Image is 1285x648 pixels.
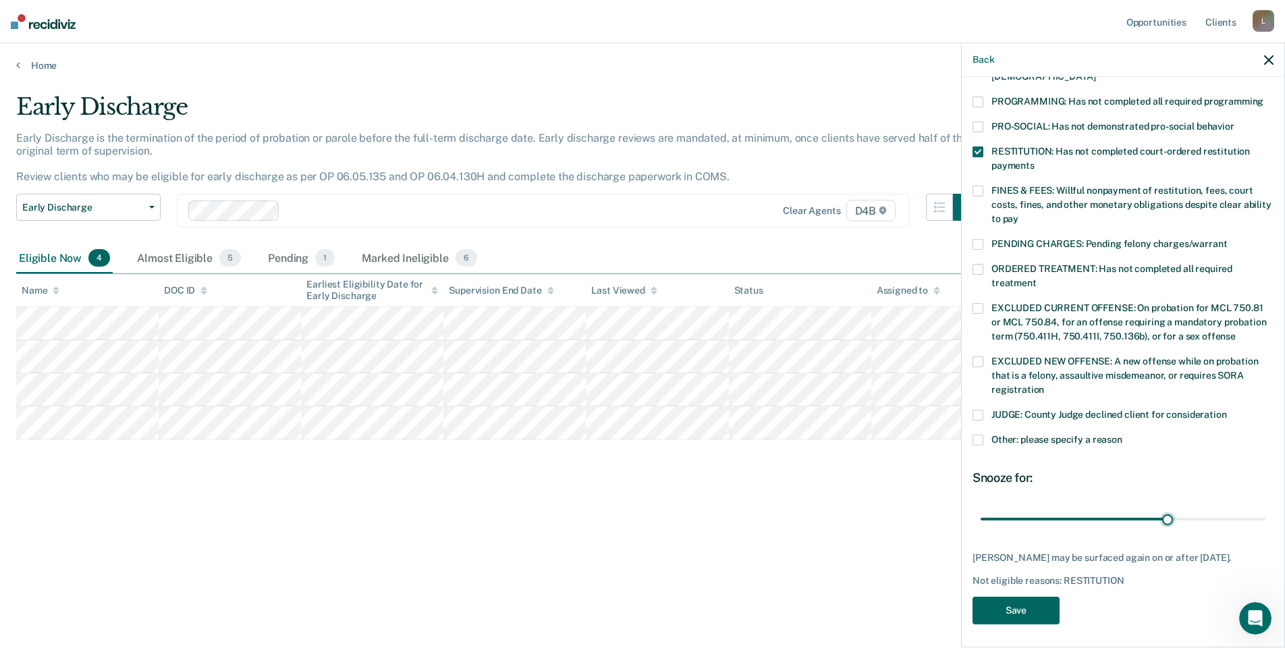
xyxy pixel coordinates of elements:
[973,575,1274,587] div: Not eligible reasons: RESTITUTION
[734,285,763,296] div: Status
[991,263,1232,288] span: ORDERED TREATMENT: Has not completed all required treatment
[877,285,940,296] div: Assigned to
[973,552,1274,564] div: [PERSON_NAME] may be surfaced again on or after [DATE].
[449,285,553,296] div: Supervision End Date
[991,146,1250,171] span: RESTITUTION: Has not completed court-ordered restitution payments
[973,54,994,65] button: Back
[456,249,477,267] span: 6
[991,121,1234,132] span: PRO-SOCIAL: Has not demonstrated pro-social behavior
[991,96,1263,107] span: PROGRAMMING: Has not completed all required programming
[22,285,59,296] div: Name
[16,132,975,184] p: Early Discharge is the termination of the period of probation or parole before the full-term disc...
[783,205,840,217] div: Clear agents
[22,202,144,213] span: Early Discharge
[991,302,1266,342] span: EXCLUDED CURRENT OFFENSE: On probation for MCL 750.81 or MCL 750.84, for an offense requiring a m...
[11,14,76,29] img: Recidiviz
[1239,602,1272,634] iframe: Intercom live chat
[164,285,207,296] div: DOC ID
[16,59,1269,72] a: Home
[16,244,113,273] div: Eligible Now
[991,356,1258,395] span: EXCLUDED NEW OFFENSE: A new offense while on probation that is a felony, assaultive misdemeanor, ...
[16,93,980,132] div: Early Discharge
[265,244,337,273] div: Pending
[991,185,1272,224] span: FINES & FEES: Willful nonpayment of restitution, fees, court costs, fines, and other monetary obl...
[88,249,110,267] span: 4
[219,249,241,267] span: 5
[991,434,1122,445] span: Other: please specify a reason
[315,249,335,267] span: 1
[973,470,1274,485] div: Snooze for:
[973,597,1060,624] button: Save
[134,244,244,273] div: Almost Eligible
[591,285,657,296] div: Last Viewed
[359,244,480,273] div: Marked Ineligible
[1253,10,1274,32] div: L
[846,200,896,221] span: D4B
[306,279,438,302] div: Earliest Eligibility Date for Early Discharge
[991,409,1227,420] span: JUDGE: County Judge declined client for consideration
[991,238,1227,249] span: PENDING CHARGES: Pending felony charges/warrant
